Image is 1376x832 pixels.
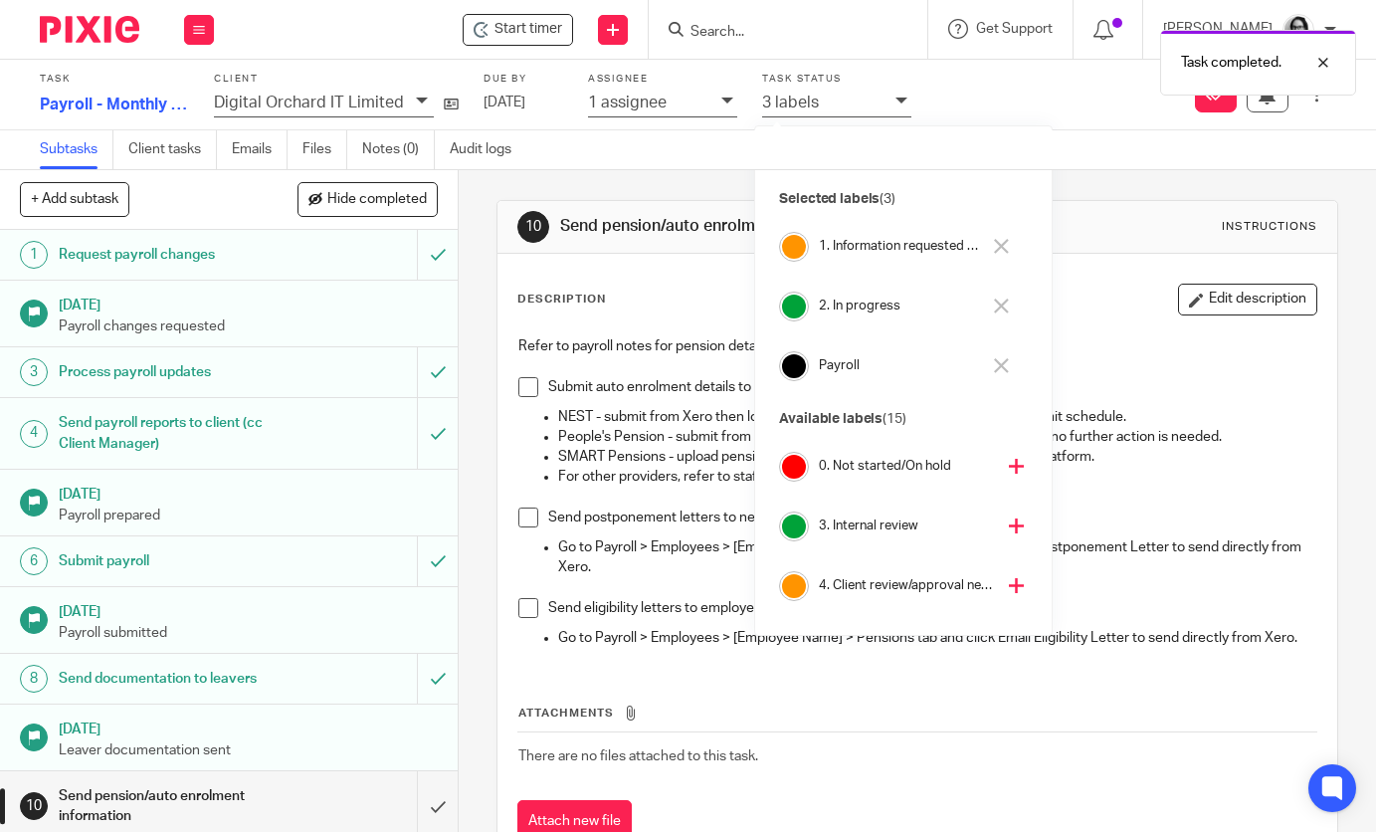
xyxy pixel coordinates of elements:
[880,192,895,206] span: (3)
[819,356,980,375] h4: Payroll
[463,14,573,46] div: Digital Orchard IT Limited - Payroll - Monthly - Client makes payments
[819,297,980,315] h4: 2. In progress
[59,546,285,576] h1: Submit payroll
[588,94,667,111] p: 1 assignee
[819,237,980,256] h4: 1. Information requested from client
[59,240,285,270] h1: Request payroll changes
[59,623,438,643] p: Payroll submitted
[779,409,1028,430] p: Available labels
[558,628,1315,648] p: Go to Payroll > Employees > [Employee Name] > Pensions tab and click Email Eligibility Letter to ...
[494,19,562,40] span: Start timer
[40,130,113,169] a: Subtasks
[20,358,48,386] div: 3
[558,447,1315,467] p: SMART Pensions - upload pension contribution schedule in SMART Pensions platform.
[297,182,438,216] button: Hide completed
[762,94,819,111] p: 3 labels
[59,664,285,694] h1: Send documentation to leavers
[1181,53,1281,73] p: Task completed.
[128,130,217,169] a: Client tasks
[517,211,549,243] div: 10
[779,189,1028,210] p: Selected labels
[362,130,435,169] a: Notes (0)
[20,420,48,448] div: 4
[518,336,1315,356] p: Refer to payroll notes for pension details.
[450,130,526,169] a: Audit logs
[232,130,288,169] a: Emails
[558,407,1315,427] p: NEST - submit from Xero then login to NEST and confirm total agrees then submit schedule.
[40,16,139,43] img: Pixie
[20,241,48,269] div: 1
[560,216,960,237] h1: Send pension/auto enrolment information
[59,291,438,315] h1: [DATE]
[518,749,758,763] span: There are no files attached to this task.
[558,537,1315,578] p: Go to Payroll > Employees > [Employee Name] > Pensions tab and click Email Postponement Letter to...
[548,598,1315,618] p: Send eligibility letters to employees enrolled in the period
[484,96,525,109] span: [DATE]
[819,576,994,595] h4: 4. Client review/approval needed
[59,597,438,622] h1: [DATE]
[588,73,737,86] label: Assignee
[20,182,129,216] button: + Add subtask
[819,517,994,535] h4: 3. Internal review
[819,457,994,476] h4: 0. Not started/On hold
[518,708,614,719] span: Attachments
[59,480,438,505] h1: [DATE]
[548,377,1315,397] p: Submit auto enrolment details to pension provider.
[59,740,438,760] p: Leaver documentation sent
[558,467,1315,487] p: For other providers, refer to staff handbook and follow required steps.
[59,781,285,832] h1: Send pension/auto enrolment information
[20,665,48,693] div: 8
[59,506,438,525] p: Payroll prepared
[59,408,285,459] h1: Send payroll reports to client (cc Client Manager)
[59,715,438,739] h1: [DATE]
[302,130,347,169] a: Files
[59,357,285,387] h1: Process payroll updates
[327,192,427,208] span: Hide completed
[558,427,1315,447] p: People's Pension - submit from Xero. As long as automatic payments are set up no further action i...
[214,94,404,111] p: Digital Orchard IT Limited
[1178,284,1317,315] button: Edit description
[1282,14,1314,46] img: Profile%20photo.jpeg
[1222,219,1317,235] div: Instructions
[548,508,1315,527] p: Send postponement letters to new employees
[214,73,459,86] label: Client
[484,73,563,86] label: Due by
[40,73,189,86] label: Task
[59,316,438,336] p: Payroll changes requested
[883,412,905,426] span: (15)
[517,292,606,308] p: Description
[20,547,48,575] div: 6
[20,792,48,820] div: 10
